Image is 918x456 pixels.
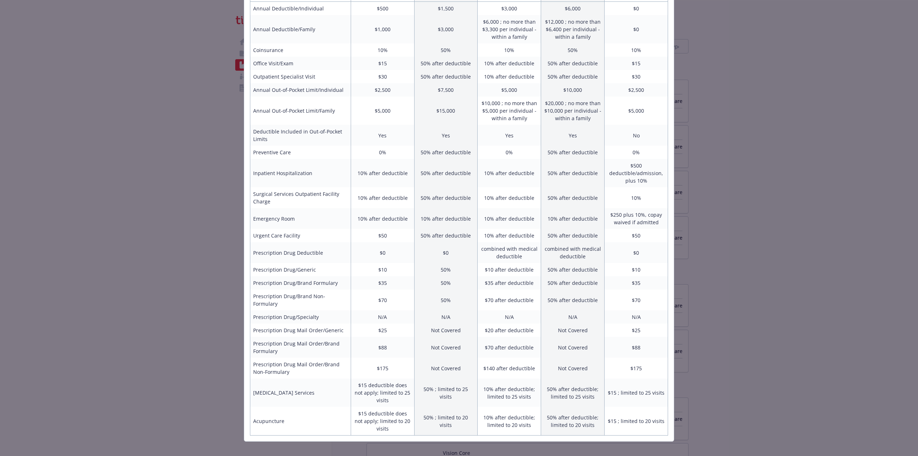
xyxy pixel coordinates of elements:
[414,229,478,242] td: 50% after deductible
[414,358,478,379] td: Not Covered
[478,15,541,43] td: $6,000 ; no more than $3,300 per individual - within a family
[605,324,668,337] td: $25
[605,43,668,57] td: 10%
[351,324,414,337] td: $25
[414,242,478,263] td: $0
[351,276,414,290] td: $35
[351,187,414,208] td: 10% after deductible
[414,407,478,436] td: 50% ; limited to 20 visits
[605,125,668,146] td: No
[414,57,478,70] td: 50% after deductible
[351,290,414,310] td: $70
[541,15,605,43] td: $12,000 ; no more than $6,400 per individual - within a family
[250,125,351,146] td: Deductible Included in Out-of-Pocket Limits
[414,146,478,159] td: 50% after deductible
[250,407,351,436] td: Acupuncture
[541,229,605,242] td: 50% after deductible
[250,159,351,187] td: Inpatient Hospitalization
[250,324,351,337] td: Prescription Drug Mail Order/Generic
[541,242,605,263] td: combined with medical deductible
[478,125,541,146] td: Yes
[414,310,478,324] td: N/A
[605,263,668,276] td: $10
[250,263,351,276] td: Prescription Drug/Generic
[605,159,668,187] td: $500 deductible/admission, plus 10%
[250,70,351,83] td: Outpatient Specialist Visit
[478,263,541,276] td: $10 after deductible
[605,70,668,83] td: $30
[250,43,351,57] td: Coinsurance
[250,242,351,263] td: Prescription Drug Deductible
[414,43,478,57] td: 50%
[605,276,668,290] td: $35
[605,15,668,43] td: $0
[605,229,668,242] td: $50
[250,337,351,358] td: Prescription Drug Mail Order/Brand Formulary
[605,407,668,436] td: $15 ; limited to 20 visits
[414,159,478,187] td: 50% after deductible
[250,310,351,324] td: Prescription Drug/Specialty
[541,159,605,187] td: 50% after deductible
[605,242,668,263] td: $0
[541,83,605,97] td: $10,000
[414,290,478,310] td: 50%
[541,358,605,379] td: Not Covered
[541,57,605,70] td: 50% after deductible
[414,2,478,15] td: $1,500
[478,324,541,337] td: $20 after deductible
[250,146,351,159] td: Preventive Care
[605,97,668,125] td: $5,000
[351,407,414,436] td: $15 deductible does not apply; limited to 20 visits
[478,310,541,324] td: N/A
[541,208,605,229] td: 10% after deductible
[351,337,414,358] td: $88
[605,337,668,358] td: $88
[351,159,414,187] td: 10% after deductible
[478,70,541,83] td: 10% after deductible
[351,263,414,276] td: $10
[250,83,351,97] td: Annual Out-of-Pocket Limit/Individual
[478,337,541,358] td: $70 after deductible
[250,187,351,208] td: Surgical Services Outpatient Facility Charge
[351,125,414,146] td: Yes
[605,2,668,15] td: $0
[541,97,605,125] td: $20,000 ; no more than $10,000 per individual - within a family
[541,125,605,146] td: Yes
[541,324,605,337] td: Not Covered
[541,263,605,276] td: 50% after deductible
[478,146,541,159] td: 0%
[351,43,414,57] td: 10%
[478,379,541,407] td: 10% after deductible; limited to 25 visits
[478,276,541,290] td: $35 after deductible
[605,187,668,208] td: 10%
[351,15,414,43] td: $1,000
[605,146,668,159] td: 0%
[351,379,414,407] td: $15 deductible does not apply; limited to 25 visits
[414,97,478,125] td: $15,000
[541,276,605,290] td: 50% after deductible
[414,15,478,43] td: $3,000
[605,57,668,70] td: $15
[250,15,351,43] td: Annual Deductible/Family
[541,2,605,15] td: $6,000
[478,2,541,15] td: $3,000
[351,70,414,83] td: $30
[478,242,541,263] td: combined with medical deductible
[250,57,351,70] td: Office Visit/Exam
[478,407,541,436] td: 10% after deductible; limited to 20 visits
[250,97,351,125] td: Annual Out-of-Pocket Limit/Family
[541,337,605,358] td: Not Covered
[414,70,478,83] td: 50% after deductible
[351,358,414,379] td: $175
[351,2,414,15] td: $500
[414,324,478,337] td: Not Covered
[250,2,351,15] td: Annual Deductible/Individual
[414,276,478,290] td: 50%
[414,379,478,407] td: 50% ; limited to 25 visits
[414,83,478,97] td: $7,500
[541,187,605,208] td: 50% after deductible
[541,407,605,436] td: 50% after deductible; limited to 20 visits
[351,57,414,70] td: $15
[478,43,541,57] td: 10%
[250,208,351,229] td: Emergency Room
